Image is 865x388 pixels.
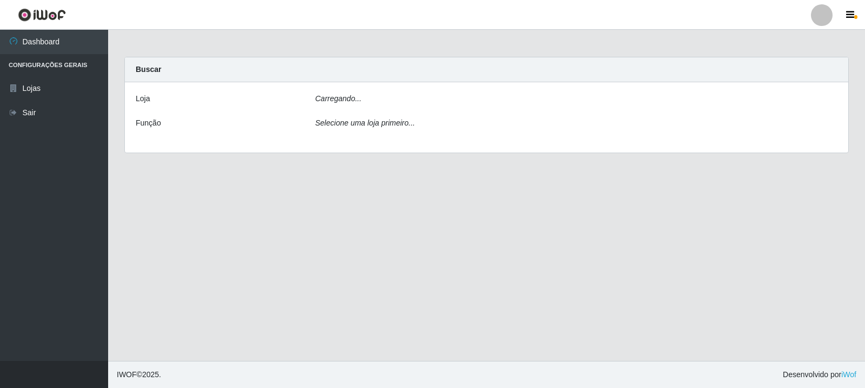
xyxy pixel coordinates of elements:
[315,119,415,127] i: Selecione uma loja primeiro...
[117,370,137,379] span: IWOF
[117,369,161,380] span: © 2025 .
[136,65,161,74] strong: Buscar
[18,8,66,22] img: CoreUI Logo
[841,370,856,379] a: iWof
[136,117,161,129] label: Função
[315,94,362,103] i: Carregando...
[136,93,150,104] label: Loja
[783,369,856,380] span: Desenvolvido por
